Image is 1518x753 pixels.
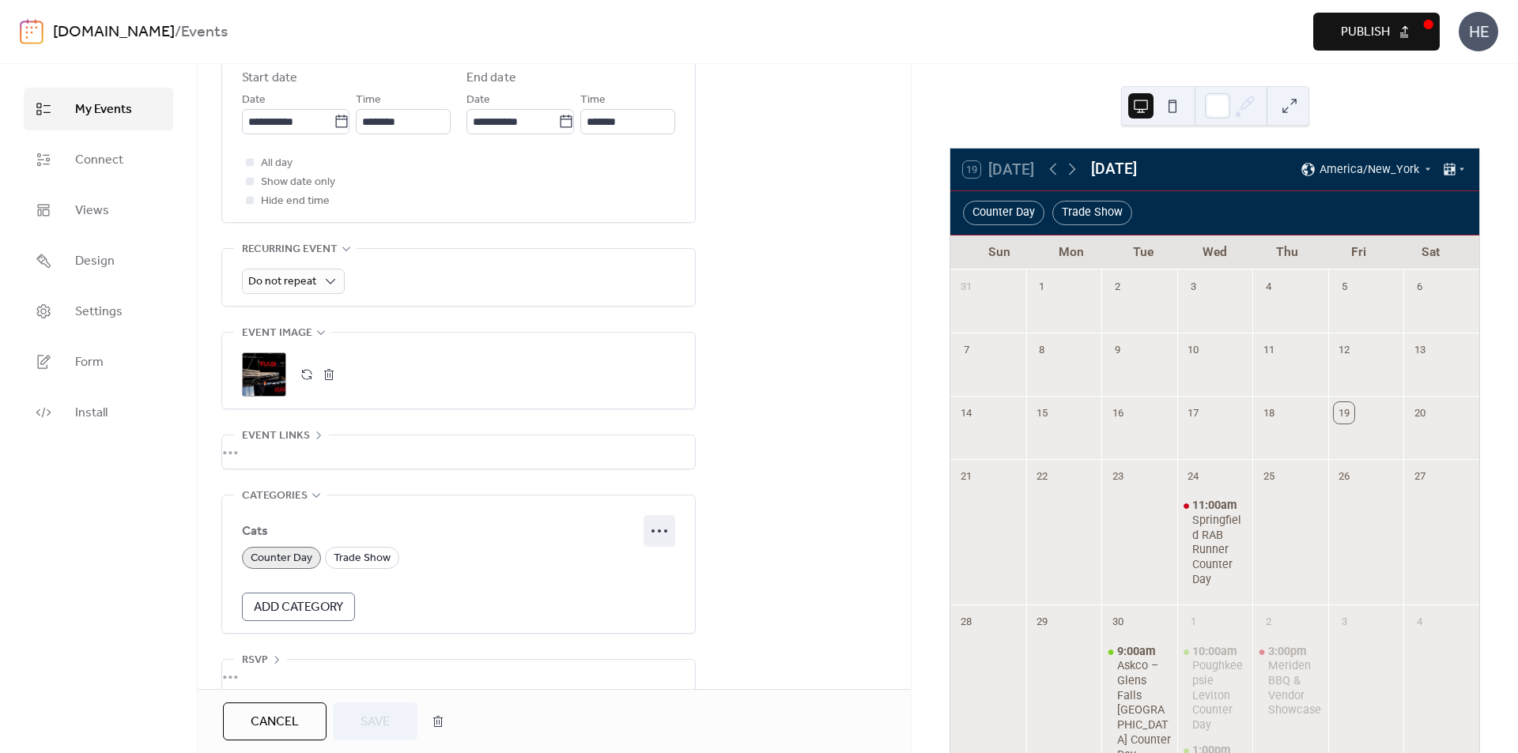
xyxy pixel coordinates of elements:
[1192,645,1240,660] span: 10:00am
[1179,235,1251,269] div: Wed
[956,612,976,632] div: 28
[261,154,293,173] span: All day
[1410,465,1430,486] div: 27
[1177,499,1253,587] div: Springfield RAB Runner Counter Day
[75,303,123,322] span: Settings
[1459,12,1498,51] div: HE
[222,435,695,469] div: •••
[1258,339,1278,360] div: 11
[1334,465,1354,486] div: 26
[1334,339,1354,360] div: 12
[1107,465,1127,486] div: 23
[1323,235,1395,269] div: Fri
[175,17,181,47] b: /
[1258,402,1278,423] div: 18
[1177,645,1253,733] div: Poughkeepsie Leviton Counter Day
[1052,201,1132,225] div: Trade Show
[1258,465,1278,486] div: 25
[1313,13,1440,51] button: Publish
[242,487,308,506] span: Categories
[466,91,490,110] span: Date
[1107,276,1127,296] div: 2
[1192,514,1246,588] div: Springfield RAB Runner Counter Day
[75,100,132,119] span: My Events
[1320,164,1419,175] span: America/New_York
[242,352,286,397] div: ;
[1252,645,1328,719] div: Meriden BBQ & Vendor Showcase
[248,271,316,292] span: Do not repeat
[1341,23,1390,42] span: Publish
[242,91,266,110] span: Date
[20,19,43,44] img: logo
[1183,339,1203,360] div: 10
[1107,402,1127,423] div: 16
[53,17,175,47] a: [DOMAIN_NAME]
[254,598,343,617] span: Add Category
[24,391,173,434] a: Install
[242,593,355,621] button: Add Category
[242,69,297,88] div: Start date
[1258,612,1278,632] div: 2
[1334,276,1354,296] div: 5
[1183,276,1203,296] div: 3
[956,465,976,486] div: 21
[1183,402,1203,423] div: 17
[1032,339,1052,360] div: 8
[75,353,104,372] span: Form
[1334,402,1354,423] div: 19
[1192,659,1246,733] div: Poughkeepsie Leviton Counter Day
[181,17,228,47] b: Events
[242,324,312,343] span: Event image
[1183,465,1203,486] div: 24
[580,91,606,110] span: Time
[1032,402,1052,423] div: 15
[1035,235,1107,269] div: Mon
[334,549,391,568] span: Trade Show
[1410,402,1430,423] div: 20
[24,189,173,232] a: Views
[1251,235,1323,269] div: Thu
[261,173,335,192] span: Show date only
[466,69,516,88] div: End date
[963,201,1044,225] div: Counter Day
[1410,612,1430,632] div: 4
[1334,612,1354,632] div: 3
[75,252,115,271] span: Design
[1032,612,1052,632] div: 29
[242,427,310,446] span: Event links
[24,341,173,383] a: Form
[1410,339,1430,360] div: 13
[1183,612,1203,632] div: 1
[24,290,173,333] a: Settings
[251,549,312,568] span: Counter Day
[1107,612,1127,632] div: 30
[24,88,173,130] a: My Events
[963,235,1035,269] div: Sun
[956,339,976,360] div: 7
[223,702,327,740] button: Cancel
[24,138,173,181] a: Connect
[1117,645,1158,660] span: 9:00am
[1091,158,1137,181] div: [DATE]
[222,660,695,693] div: •••
[261,192,330,211] span: Hide end time
[242,651,268,670] span: RSVP
[24,239,173,282] a: Design
[1410,276,1430,296] div: 6
[1107,235,1179,269] div: Tue
[1395,235,1467,269] div: Sat
[75,201,109,220] span: Views
[242,522,644,541] span: Cats
[1268,659,1322,718] div: Meriden BBQ & Vendor Showcase
[251,713,299,732] span: Cancel
[956,402,976,423] div: 14
[1032,465,1052,486] div: 22
[1107,339,1127,360] div: 9
[356,91,381,110] span: Time
[1192,499,1240,514] span: 11:00am
[1268,645,1309,660] span: 3:00pm
[956,276,976,296] div: 31
[75,404,108,423] span: Install
[75,151,123,170] span: Connect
